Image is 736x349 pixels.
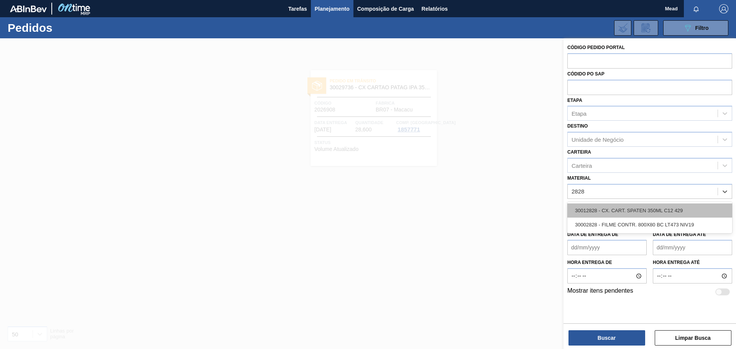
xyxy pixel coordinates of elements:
div: 30002828 - FILME CONTR. 800X80 BC LT473 NIV19 [567,218,732,232]
span: Relatórios [422,4,448,13]
div: Solicitação de Revisão de Pedidos [634,20,658,36]
h1: Pedidos [8,23,122,32]
div: Unidade de Negócio [572,136,624,143]
label: Hora entrega de [567,257,647,268]
label: Data de Entrega até [653,232,706,237]
div: Etapa [572,110,586,117]
span: Filtro [695,25,709,31]
label: Hora entrega até [653,257,732,268]
div: 30012828 - CX. CART. SPATEN 350ML C12 429 [567,203,732,218]
input: dd/mm/yyyy [567,240,647,255]
label: Mostrar itens pendentes [567,287,633,297]
span: Composição de Carga [357,4,414,13]
div: Carteira [572,162,592,169]
button: Notificações [684,3,708,14]
div: Importar Negociações dos Pedidos [614,20,631,36]
input: dd/mm/yyyy [653,240,732,255]
label: Material [567,175,591,181]
span: Tarefas [288,4,307,13]
label: Data de Entrega de [567,232,618,237]
img: Logout [719,4,728,13]
button: Filtro [663,20,728,36]
label: Destino [567,123,588,129]
img: TNhmsLtSVTkK8tSr43FrP2fwEKptu5GPRR3wAAAABJRU5ErkJggg== [10,5,47,12]
label: Códido PO SAP [567,71,605,77]
label: Código Pedido Portal [567,45,625,50]
label: Etapa [567,98,582,103]
span: Planejamento [315,4,350,13]
label: Carteira [567,149,591,155]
